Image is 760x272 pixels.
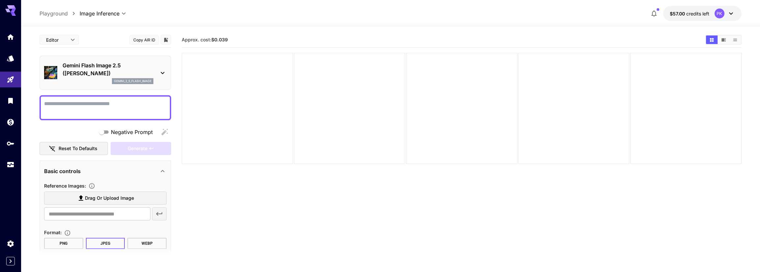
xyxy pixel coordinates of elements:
div: Models [7,54,14,62]
div: Library [7,97,14,105]
button: Copy AIR ID [129,35,159,45]
label: Drag or upload image [44,192,167,205]
div: Basic controls [44,163,167,179]
button: Add to library [163,36,169,44]
button: Show media in grid view [706,35,718,44]
div: Usage [7,161,14,169]
button: Show media in video view [718,35,729,44]
span: Editor [46,36,66,43]
p: gemini_2_5_flash_image [114,79,151,83]
span: Drag or upload image [85,194,134,202]
span: $57.00 [670,11,686,16]
div: API Keys [7,139,14,147]
button: Reset to defaults [39,142,108,155]
span: credits left [686,11,709,16]
span: Reference Images : [44,183,86,189]
b: $0.039 [211,37,228,42]
textarea: To enrich screen reader interactions, please activate Accessibility in Grammarly extension settings [44,100,167,116]
button: Upload a reference image to guide the result. This is needed for Image-to-Image or Inpainting. Su... [86,183,98,189]
button: Show media in list view [729,35,741,44]
div: $57.00 [670,10,709,17]
div: Show media in grid viewShow media in video viewShow media in list view [705,35,742,45]
div: PK [715,9,724,18]
div: Gemini Flash Image 2.5 ([PERSON_NAME])gemini_2_5_flash_image [44,59,167,87]
button: JPEG [86,238,125,249]
p: Basic controls [44,167,81,175]
button: PNG [44,238,83,249]
span: Negative Prompt [111,128,153,136]
button: WEBP [127,238,167,249]
a: Playground [39,10,68,17]
div: Home [7,33,14,41]
button: Expand sidebar [6,257,15,265]
span: Image Inference [80,10,119,17]
div: Wallet [7,118,14,126]
nav: breadcrumb [39,10,80,17]
button: $57.00PK [663,6,742,21]
div: Playground [7,76,14,84]
span: Approx. cost: [182,37,228,42]
button: Choose the file format for the output image. [62,230,73,236]
p: Gemini Flash Image 2.5 ([PERSON_NAME]) [63,61,153,77]
div: Settings [7,239,14,248]
span: Format : [44,230,62,235]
